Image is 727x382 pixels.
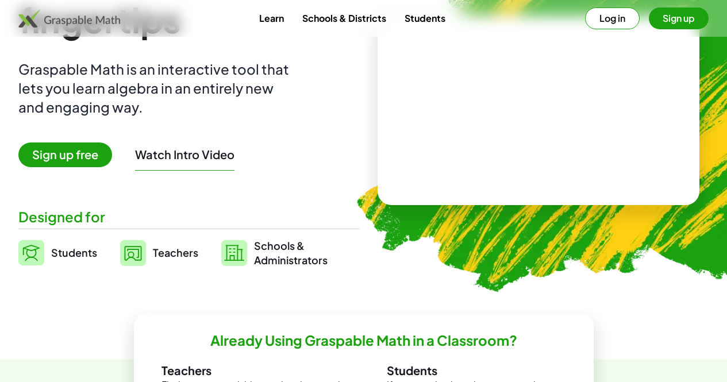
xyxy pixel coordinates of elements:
h3: Teachers [161,363,341,378]
video: What is this? This is dynamic math notation. Dynamic math notation plays a central role in how Gr... [452,67,625,153]
button: Watch Intro Video [135,147,234,162]
a: Students [18,238,97,267]
div: Designed for [18,207,359,226]
button: Log in [585,7,640,29]
h3: Students [387,363,566,378]
a: Teachers [120,238,198,267]
h2: Already Using Graspable Math in a Classroom? [210,331,517,349]
a: Schools &Administrators [221,238,328,267]
img: svg%3e [120,240,146,266]
a: Students [395,7,455,29]
img: svg%3e [221,240,247,266]
span: Students [51,246,97,259]
span: Teachers [153,246,198,259]
span: Schools & Administrators [254,238,328,267]
a: Learn [250,7,293,29]
a: Schools & Districts [293,7,395,29]
div: Graspable Math is an interactive tool that lets you learn algebra in an entirely new and engaging... [18,60,294,117]
button: Sign up [649,7,709,29]
span: Sign up free [18,142,112,167]
img: svg%3e [18,240,44,265]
